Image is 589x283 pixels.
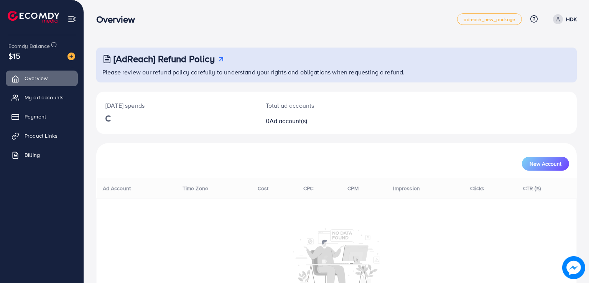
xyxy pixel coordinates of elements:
span: $15 [8,50,20,61]
span: New Account [530,161,561,166]
a: My ad accounts [6,90,78,105]
img: image [67,53,75,60]
p: Please review our refund policy carefully to understand your rights and obligations when requesti... [102,67,572,77]
a: Billing [6,147,78,163]
span: adreach_new_package [464,17,515,22]
img: logo [8,11,59,23]
a: Overview [6,71,78,86]
p: HDK [566,15,577,24]
h3: [AdReach] Refund Policy [114,53,215,64]
img: menu [67,15,76,23]
a: Payment [6,109,78,124]
a: Product Links [6,128,78,143]
h2: 0 [266,117,367,125]
span: Ecomdy Balance [8,42,50,50]
button: New Account [522,157,569,171]
a: HDK [550,14,577,24]
h3: Overview [96,14,141,25]
span: Overview [25,74,48,82]
p: [DATE] spends [105,101,247,110]
img: image [564,258,583,277]
span: Billing [25,151,40,159]
span: Payment [25,113,46,120]
span: Product Links [25,132,58,140]
p: Total ad accounts [266,101,367,110]
span: Ad account(s) [270,117,307,125]
span: My ad accounts [25,94,64,101]
a: adreach_new_package [457,13,522,25]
